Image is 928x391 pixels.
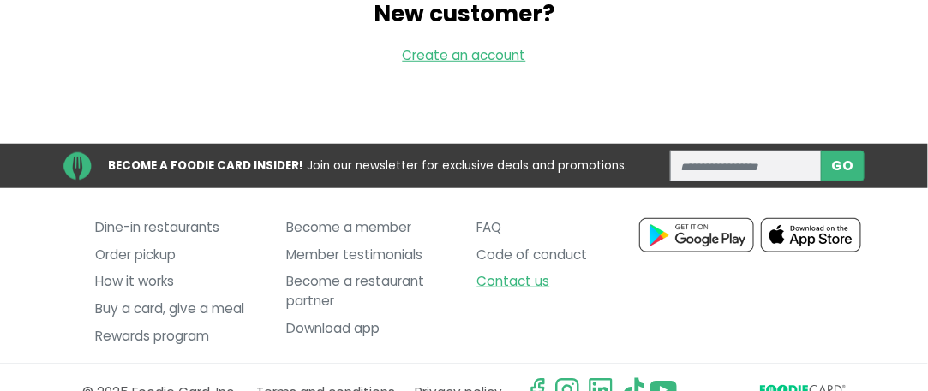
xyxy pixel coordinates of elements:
[476,269,642,296] a: Contact us
[286,214,452,241] a: Become a member
[95,241,260,269] a: Order pickup
[95,296,260,323] a: Buy a card, give a meal
[286,269,452,316] a: Become a restaurant partner
[403,46,526,64] a: Create an account
[476,214,642,241] a: FAQ
[476,241,642,269] a: Code of conduct
[109,157,304,174] strong: BECOME A FOODIE CARD INSIDER!
[308,157,628,174] span: Join our newsletter for exclusive deals and promotions.
[95,323,260,351] a: Rewards program
[670,151,822,181] input: enter email address
[95,269,260,296] a: How it works
[286,316,452,343] a: Download app
[821,151,865,181] button: subscribe
[286,241,452,269] a: Member testimonials
[95,214,260,241] a: Dine-in restaurants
